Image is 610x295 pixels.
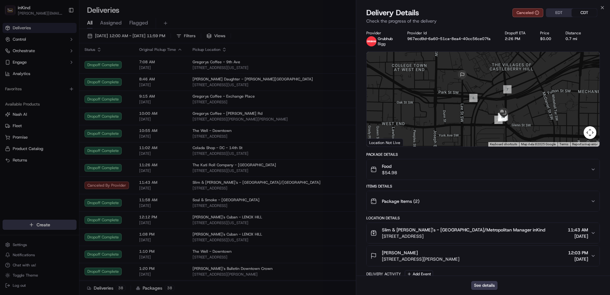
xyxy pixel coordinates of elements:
[22,61,104,67] div: Start new chat
[505,31,530,36] div: Dropoff ETA
[378,41,385,46] span: Bigg
[503,85,512,93] div: 7
[366,271,401,277] div: Delivery Activity
[366,31,397,36] div: Provider
[498,113,506,121] div: 9
[51,90,105,101] a: 💻API Documentation
[407,31,495,36] div: Provider Id
[368,138,389,147] img: Google
[54,93,59,98] div: 💻
[366,8,419,18] span: Delivery Details
[6,6,19,19] img: Nash
[546,9,572,17] button: EDT
[568,256,588,262] span: [DATE]
[6,61,18,72] img: 1736555255976-a54dd68f-1ca7-489b-9aae-adbdc363a1c4
[366,184,600,189] div: Items Details
[17,41,114,48] input: Got a question? Start typing here...
[366,18,600,24] p: Check the progress of the delivery
[494,116,503,124] div: 1
[521,142,556,146] span: Map data ©2025 Google
[366,36,376,46] img: 5e692f75ce7d37001a5d71f1
[568,227,588,233] span: 11:43 AM
[63,108,77,113] span: Pylon
[568,233,588,239] span: [DATE]
[367,246,600,266] button: [PERSON_NAME][STREET_ADDRESS][PERSON_NAME]12:03 PM[DATE]
[45,107,77,113] a: Powered byPylon
[108,63,116,70] button: Start new chat
[382,256,459,262] span: [STREET_ADDRESS][PERSON_NAME]
[572,142,598,146] a: Report a map error
[584,126,596,139] button: Map camera controls
[572,9,597,17] button: CDT
[366,216,600,221] div: Location Details
[382,163,397,169] span: Food
[367,191,600,211] button: Package Items (2)
[568,250,588,256] span: 12:03 PM
[382,169,397,176] span: $54.98
[512,8,543,17] button: Canceled
[540,36,556,41] div: $0.00
[382,233,545,239] span: [STREET_ADDRESS]
[4,90,51,101] a: 📗Knowledge Base
[22,67,80,72] div: We're available if you need us!
[566,31,586,36] div: Distance
[540,31,556,36] div: Price
[382,227,545,233] span: Slim & [PERSON_NAME]'s - [GEOGRAPHIC_DATA]/Metropolitan Manager inKind
[13,92,49,99] span: Knowledge Base
[378,36,393,41] p: Grubhub
[366,152,600,157] div: Package Details
[367,139,403,147] div: Location Not Live
[6,25,116,36] p: Welcome 👋
[559,142,568,146] a: Terms (opens in new tab)
[505,36,530,41] div: 2:26 PM
[566,36,586,41] div: 0.7 mi
[490,142,517,147] button: Keyboard shortcuts
[60,92,102,99] span: API Documentation
[382,250,418,256] span: [PERSON_NAME]
[368,138,389,147] a: Open this area in Google Maps (opens a new window)
[367,223,600,243] button: Slim & [PERSON_NAME]'s - [GEOGRAPHIC_DATA]/Metropolitan Manager inKind[STREET_ADDRESS]11:43 AM[DATE]
[471,281,498,290] button: See details
[469,94,478,102] div: 6
[382,198,419,204] span: Package Items ( 2 )
[6,93,11,98] div: 📗
[407,36,491,41] button: 967ecd9d-6a60-51ca-8ea4-40cc56ce07fa
[405,270,433,278] button: Add Event
[367,159,600,180] button: Food$54.98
